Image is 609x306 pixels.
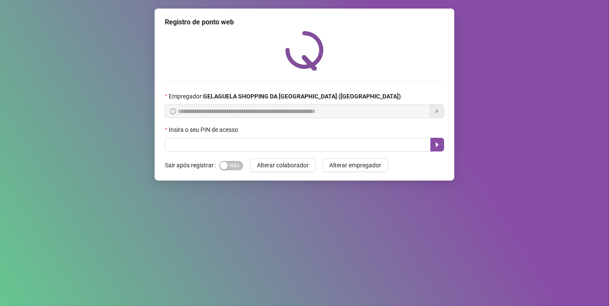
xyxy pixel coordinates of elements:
span: Alterar empregador [329,160,381,170]
span: info-circle [170,108,176,114]
span: caret-right [434,141,441,148]
img: QRPoint [285,31,324,71]
button: Alterar colaborador [250,158,316,172]
label: Insira o seu PIN de acesso [165,125,244,134]
strong: GELAGUELA SHOPPING DA [GEOGRAPHIC_DATA] ([GEOGRAPHIC_DATA]) [203,93,401,100]
div: Registro de ponto web [165,17,444,27]
label: Sair após registrar [165,158,219,172]
span: Alterar colaborador [257,160,309,170]
span: Empregador : [169,92,401,101]
button: Alterar empregador [322,158,388,172]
